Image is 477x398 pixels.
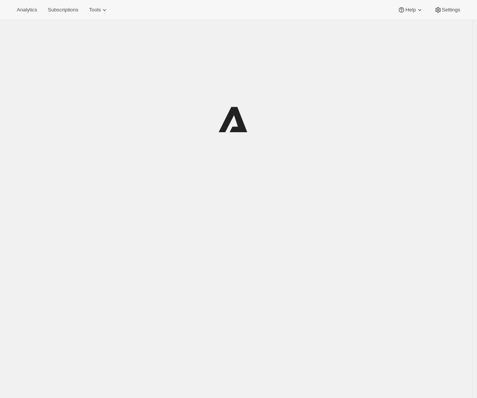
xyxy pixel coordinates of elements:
button: Subscriptions [43,5,83,15]
button: Analytics [12,5,42,15]
span: Settings [442,7,460,13]
span: Analytics [17,7,37,13]
button: Help [393,5,428,15]
button: Tools [84,5,113,15]
span: Help [405,7,416,13]
span: Tools [89,7,101,13]
button: Settings [430,5,465,15]
span: Subscriptions [48,7,78,13]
